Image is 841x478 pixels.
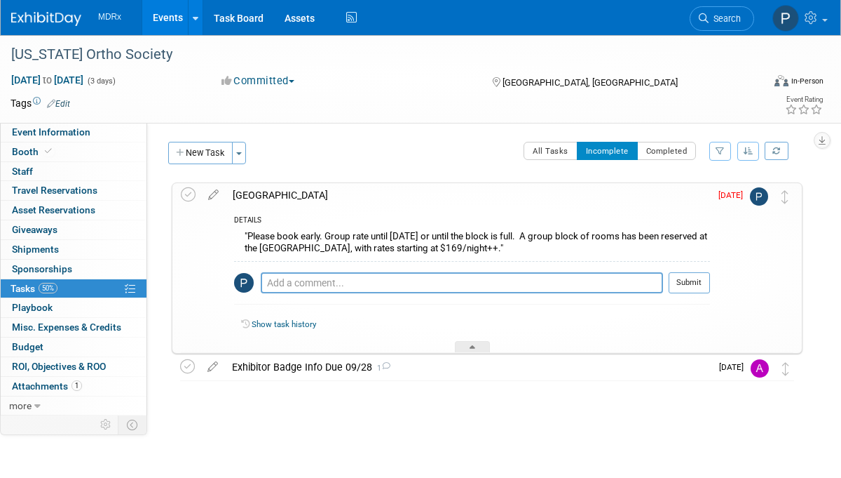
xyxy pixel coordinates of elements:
span: Giveaways [12,224,57,235]
div: Event Format [697,73,823,94]
span: Travel Reservations [12,185,97,196]
span: 1 [372,364,390,373]
button: All Tasks [524,142,577,160]
span: Attachments [12,380,82,392]
i: Move task [781,190,788,204]
span: Shipments [12,244,59,255]
span: [DATE] [718,190,750,200]
div: Event Rating [785,96,823,103]
a: Edit [47,99,70,109]
div: In-Person [791,76,823,86]
a: Shipments [1,240,146,259]
span: ROI, Objectives & ROO [12,361,106,372]
span: Budget [12,341,43,352]
span: (3 days) [86,77,116,86]
td: Personalize Event Tab Strip [94,416,118,434]
span: [GEOGRAPHIC_DATA], [GEOGRAPHIC_DATA] [502,77,678,88]
button: Submit [669,272,710,293]
a: Search [690,6,754,31]
a: Refresh [765,142,788,160]
button: New Task [168,142,233,164]
a: ROI, Objectives & ROO [1,357,146,376]
a: Attachments1 [1,377,146,396]
i: Booth reservation complete [45,147,52,155]
div: [US_STATE] Ortho Society [6,42,744,67]
span: MDRx [98,12,121,22]
td: Toggle Event Tabs [118,416,147,434]
span: Asset Reservations [12,204,95,215]
button: Incomplete [577,142,638,160]
img: ExhibitDay [11,12,81,26]
span: Search [709,13,741,24]
span: Misc. Expenses & Credits [12,321,121,333]
a: Show task history [252,319,316,329]
a: edit [200,361,225,373]
a: more [1,397,146,416]
span: Sponsorships [12,263,72,274]
a: Giveaways [1,220,146,239]
td: Tags [11,96,70,110]
div: DETAILS [234,215,710,227]
div: Exhibitor Badge Info Due 09/28 [225,355,711,379]
a: Tasks50% [1,279,146,298]
a: Budget [1,338,146,357]
span: 1 [71,380,82,391]
a: Misc. Expenses & Credits [1,318,146,337]
span: Staff [12,166,33,177]
span: Playbook [12,302,53,313]
img: Allison Walsh [751,359,769,378]
span: more [9,400,32,411]
i: Move task [782,362,789,376]
img: Philip D'Adderio [750,187,768,206]
span: to [41,74,54,86]
a: Playbook [1,298,146,317]
a: Staff [1,162,146,181]
a: Sponsorships [1,260,146,279]
div: "Please book early. Group rate until [DATE] or until the block is full. A group block of rooms ha... [234,227,710,260]
div: [GEOGRAPHIC_DATA] [226,183,710,207]
span: [DATE] [719,362,751,372]
button: Committed [217,74,300,88]
a: Asset Reservations [1,201,146,220]
button: Completed [637,142,697,160]
span: 50% [39,283,57,293]
span: [DATE] [DATE] [11,74,84,86]
span: Event Information [12,126,90,138]
a: Event Information [1,123,146,142]
span: Booth [12,146,55,157]
a: Travel Reservations [1,181,146,200]
a: edit [201,189,226,201]
span: Tasks [11,283,57,294]
a: Booth [1,142,146,161]
img: Format-Inperson.png [774,75,788,86]
img: Philip D'Adderio [234,273,254,293]
img: Philip D'Adderio [772,5,799,32]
